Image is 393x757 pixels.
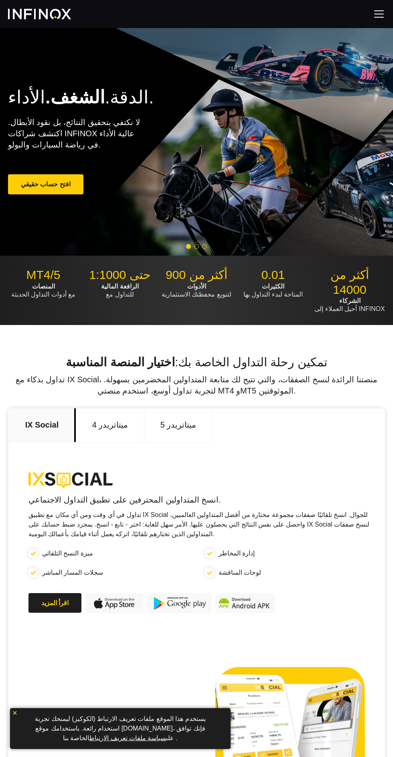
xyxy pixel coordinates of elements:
a: سياسة ملفات تعريف الارتباط [89,735,166,741]
font: تداول في أي وقت ومن أي مكان مع تطبيق IX Social للجوال. انسخ تلقائيًا صفقات مجموعة مختارة من أفضل ... [28,511,370,537]
font: إدارة المخاطر [219,550,255,557]
font: حتى 1:1000 [89,268,150,281]
font: اقرأ المزيد [41,600,69,606]
font: مع أدوات التداول الحديثة [11,291,75,298]
span: انتقل إلى الشريحة 1 [186,244,191,249]
font: لتنويع محفظتك الاستثمارية [162,291,231,298]
font: يستخدم هذا الموقع ملفات تعريف الارتباط (الكوكيز) ليمنحك تجربة استخدام رائعة. باستخدامك موقع [DOMA... [35,715,205,741]
span: انتقل إلى الشريحة 3 [202,244,207,249]
font: ميزة النسخ التلقائي [42,550,93,557]
font: الشغف. [45,87,105,107]
font: الرافعة المالية [101,283,138,290]
font: الدقة. [105,87,149,107]
font: لوحات المناقشة [219,569,261,576]
font: افتح حساب حقيقي [21,181,71,188]
font: 0.01 [261,268,285,281]
font: اختيار المنصة المناسبة [66,355,175,369]
font: IX Social [25,420,59,429]
font: تداول بذكاء مع IX Social، منصتنا الرائدة لنسخ الصفقات، والتي تتيح لك متابعة المتداولين المخضرمين ... [16,375,377,395]
font: أحيل العملاء إلى INFINOX [314,305,385,312]
span: انتقل إلى الشريحة 2 [194,244,199,249]
font: أكثر من 900 [166,268,227,281]
font: المنصات [32,283,55,290]
font: انسخ المتداولين المحترفين على تطبيق التداول الاجتماعي. [28,495,221,504]
font: الكثيرات [262,283,284,290]
font: ميتاتريدر 5 [160,420,196,429]
a: اقرأ المزيد [28,593,81,613]
font: الأدوات [187,283,206,290]
font: ميتاتريدر 4 [92,420,128,429]
font: الخاصة بنا . [63,735,178,741]
font: MT4/5 [26,268,60,281]
font: الأداء. [8,87,154,107]
font: تمكين رحلة التداول الخاصة بك: [175,355,327,369]
a: افتح حساب حقيقي [8,174,83,194]
font: أكثر من 14000 [330,268,369,296]
font: للتداول مع [106,291,134,298]
font: الشركاء [339,297,361,304]
font: لا نكتفي بتحقيق النتائج، بل نقود الأبطال. اكتشف شراكات INFINOX عالية الأداء في رياضة السيارات وال... [8,118,140,149]
font: سجلات المسار المباشر [42,569,103,576]
font: المتاحة لبدء التداول بها [243,291,303,298]
img: أيقونة الإغلاق الصفراء [12,710,18,716]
